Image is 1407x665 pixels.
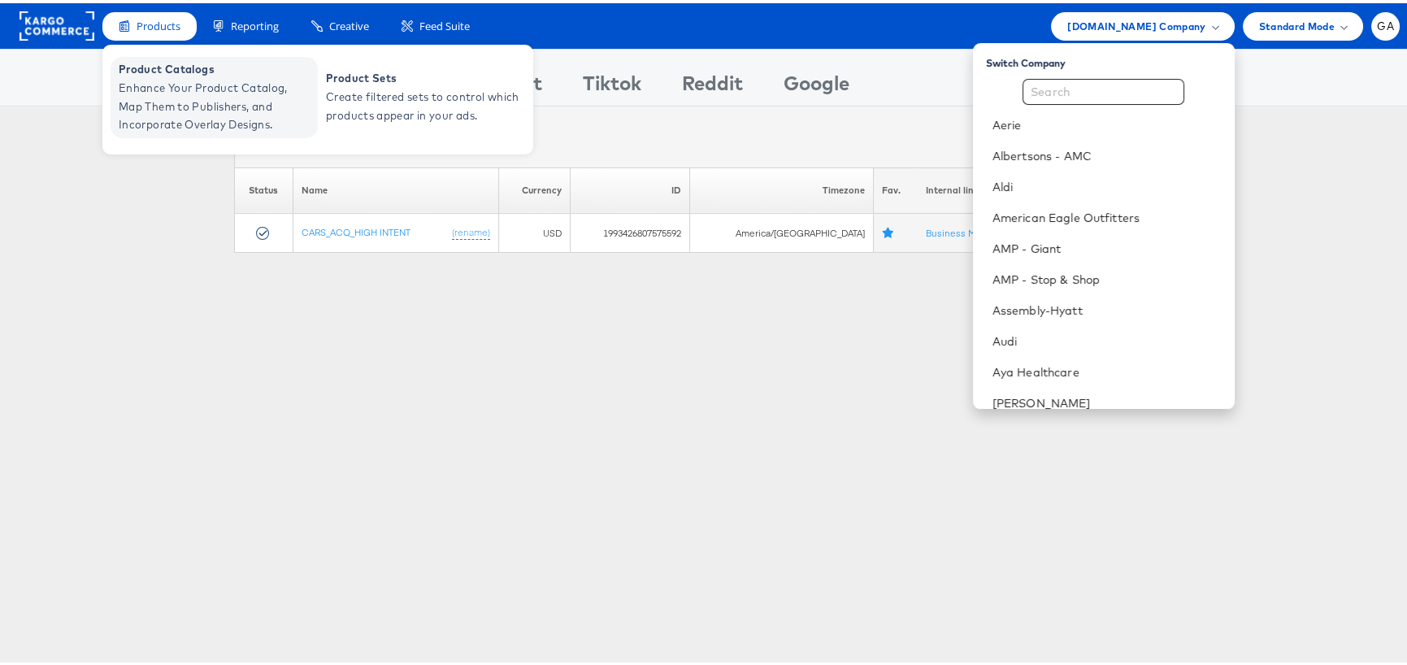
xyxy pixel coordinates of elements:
[682,66,743,102] div: Reddit
[293,164,499,211] th: Name
[235,164,293,211] th: Status
[111,54,318,135] a: Product Catalogs Enhance Your Product Catalog, Map Them to Publishers, and Incorporate Overlay De...
[1023,76,1184,102] input: Search
[992,330,1222,346] a: Audi
[992,392,1222,408] a: [PERSON_NAME]
[583,66,641,102] div: Tiktok
[119,76,314,131] span: Enhance Your Product Catalog, Map Them to Publishers, and Incorporate Overlay Designs.
[992,268,1222,285] a: AMP - Stop & Shop
[318,54,525,135] a: Product Sets Create filtered sets to control which products appear in your ads.
[986,46,1235,67] div: Switch Company
[419,15,470,31] span: Feed Suite
[992,176,1222,192] a: Aldi
[992,237,1222,254] a: AMP - Giant
[302,223,410,235] a: CARS_ACQ_HIGH INTENT
[926,224,1014,236] a: Business Manager
[992,145,1222,161] a: Albertsons - AMC
[992,299,1222,315] a: Assembly-Hyatt
[231,15,279,31] span: Reporting
[689,164,873,211] th: Timezone
[784,66,849,102] div: Google
[992,114,1222,130] a: Aerie
[689,211,873,250] td: America/[GEOGRAPHIC_DATA]
[1067,15,1205,32] span: [DOMAIN_NAME] Company
[992,361,1222,377] a: Aya Healthcare
[1377,18,1394,28] span: GA
[137,15,180,31] span: Products
[1259,15,1335,32] span: Standard Mode
[326,85,521,122] span: Create filtered sets to control which products appear in your ads.
[499,211,571,250] td: USD
[326,66,521,85] span: Product Sets
[329,15,369,31] span: Creative
[499,164,571,211] th: Currency
[571,164,690,211] th: ID
[119,57,314,76] span: Product Catalogs
[452,223,490,237] a: (rename)
[571,211,690,250] td: 1993426807575592
[992,206,1222,223] a: American Eagle Outfitters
